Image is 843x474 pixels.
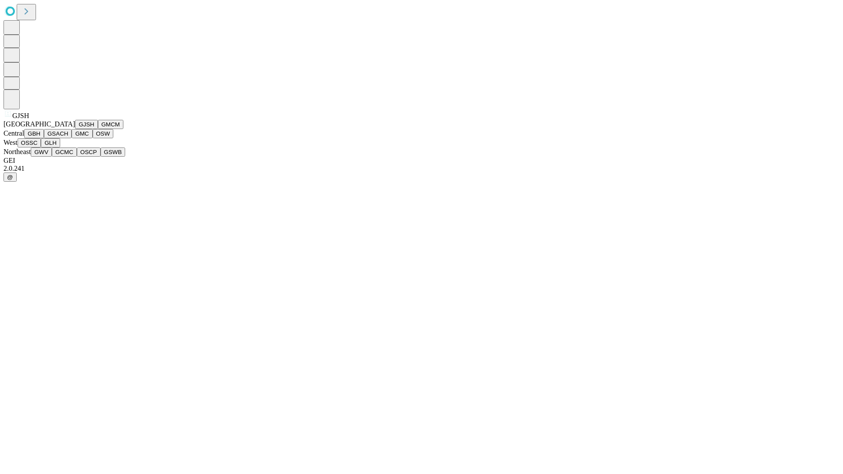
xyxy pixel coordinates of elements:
button: GLH [41,138,60,147]
div: GEI [4,157,839,165]
span: @ [7,174,13,180]
div: 2.0.241 [4,165,839,172]
button: GSWB [101,147,126,157]
span: [GEOGRAPHIC_DATA] [4,120,75,128]
button: OSSC [18,138,41,147]
button: @ [4,172,17,182]
button: OSW [93,129,114,138]
button: GCMC [52,147,77,157]
button: OSCP [77,147,101,157]
button: GMC [72,129,92,138]
button: GWV [31,147,52,157]
span: Central [4,129,24,137]
button: GBH [24,129,44,138]
button: GMCM [98,120,123,129]
span: West [4,139,18,146]
button: GJSH [75,120,98,129]
button: GSACH [44,129,72,138]
span: Northeast [4,148,31,155]
span: GJSH [12,112,29,119]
